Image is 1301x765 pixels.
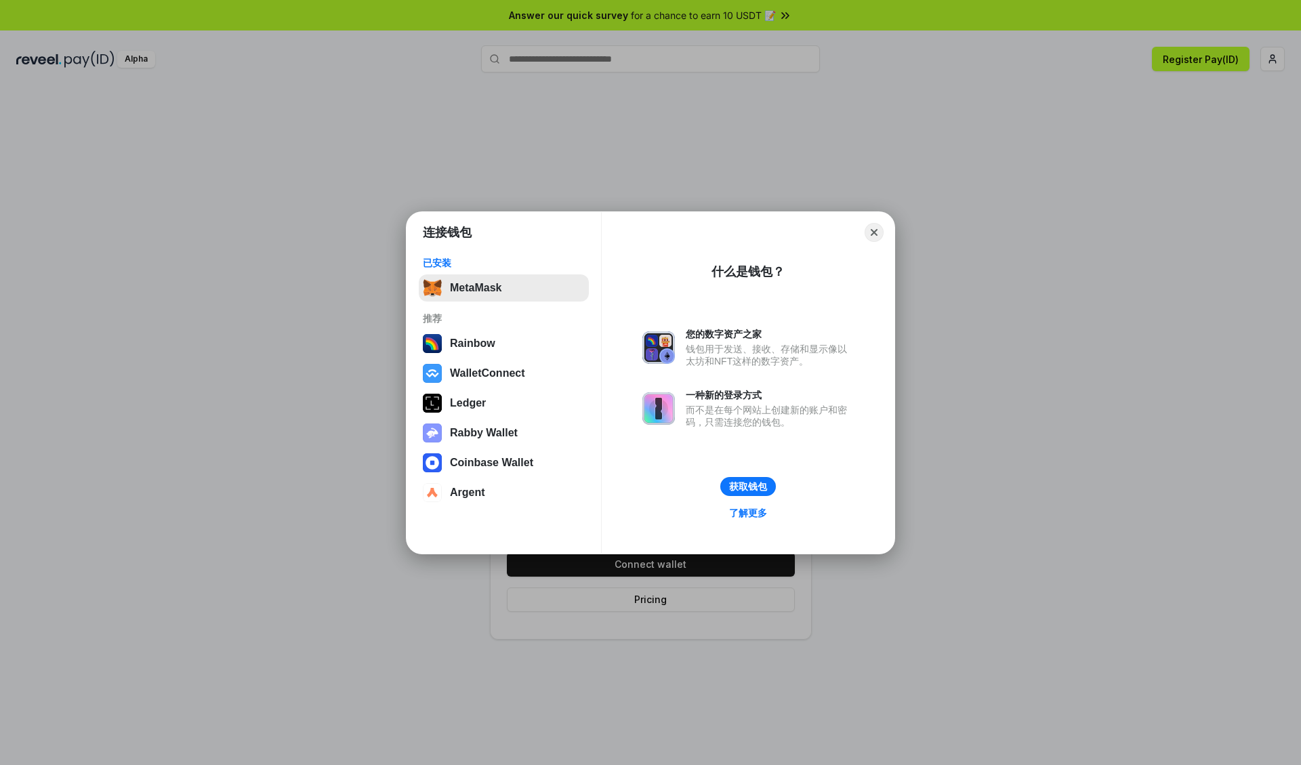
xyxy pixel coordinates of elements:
[686,404,854,428] div: 而不是在每个网站上创建新的账户和密码，只需连接您的钱包。
[423,364,442,383] img: svg+xml,%3Csvg%20width%3D%2228%22%20height%3D%2228%22%20viewBox%3D%220%200%2028%2028%22%20fill%3D...
[642,331,675,364] img: svg+xml,%3Csvg%20xmlns%3D%22http%3A%2F%2Fwww.w3.org%2F2000%2Fsvg%22%20fill%3D%22none%22%20viewBox...
[419,449,589,476] button: Coinbase Wallet
[865,223,884,242] button: Close
[423,278,442,297] img: svg+xml,%3Csvg%20fill%3D%22none%22%20height%3D%2233%22%20viewBox%3D%220%200%2035%2033%22%20width%...
[450,457,533,469] div: Coinbase Wallet
[729,480,767,493] div: 获取钱包
[729,507,767,519] div: 了解更多
[686,389,854,401] div: 一种新的登录方式
[419,274,589,302] button: MetaMask
[721,504,775,522] a: 了解更多
[423,483,442,502] img: svg+xml,%3Csvg%20width%3D%2228%22%20height%3D%2228%22%20viewBox%3D%220%200%2028%2028%22%20fill%3D...
[450,397,486,409] div: Ledger
[450,282,501,294] div: MetaMask
[423,394,442,413] img: svg+xml,%3Csvg%20xmlns%3D%22http%3A%2F%2Fwww.w3.org%2F2000%2Fsvg%22%20width%3D%2228%22%20height%3...
[419,419,589,447] button: Rabby Wallet
[419,479,589,506] button: Argent
[450,427,518,439] div: Rabby Wallet
[423,453,442,472] img: svg+xml,%3Csvg%20width%3D%2228%22%20height%3D%2228%22%20viewBox%3D%220%200%2028%2028%22%20fill%3D...
[450,367,525,379] div: WalletConnect
[686,328,854,340] div: 您的数字资产之家
[686,343,854,367] div: 钱包用于发送、接收、存储和显示像以太坊和NFT这样的数字资产。
[711,264,785,280] div: 什么是钱包？
[419,360,589,387] button: WalletConnect
[419,330,589,357] button: Rainbow
[720,477,776,496] button: 获取钱包
[423,224,472,241] h1: 连接钱包
[450,487,485,499] div: Argent
[423,334,442,353] img: svg+xml,%3Csvg%20width%3D%22120%22%20height%3D%22120%22%20viewBox%3D%220%200%20120%20120%22%20fil...
[642,392,675,425] img: svg+xml,%3Csvg%20xmlns%3D%22http%3A%2F%2Fwww.w3.org%2F2000%2Fsvg%22%20fill%3D%22none%22%20viewBox...
[423,312,585,325] div: 推荐
[450,337,495,350] div: Rainbow
[423,257,585,269] div: 已安装
[419,390,589,417] button: Ledger
[423,423,442,442] img: svg+xml,%3Csvg%20xmlns%3D%22http%3A%2F%2Fwww.w3.org%2F2000%2Fsvg%22%20fill%3D%22none%22%20viewBox...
